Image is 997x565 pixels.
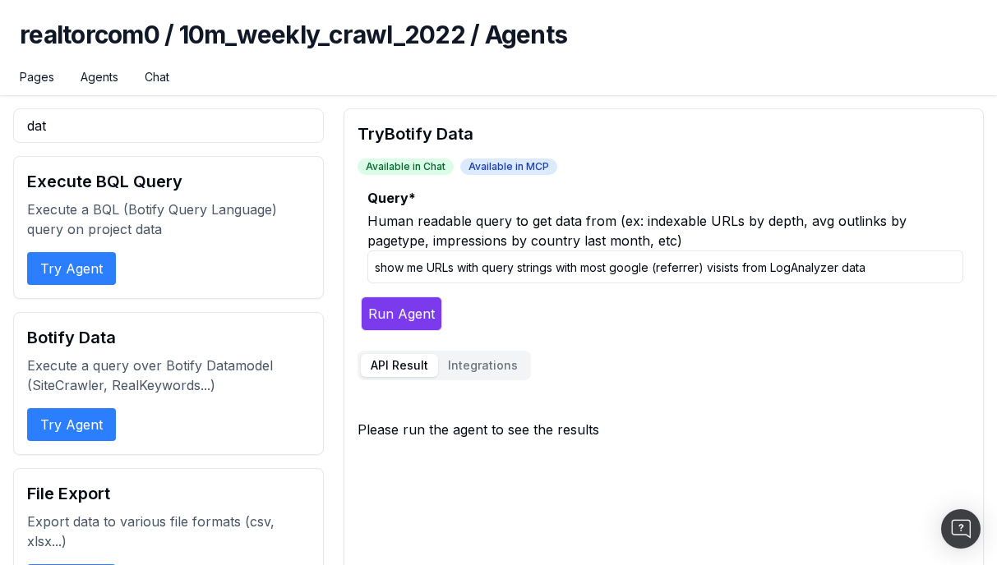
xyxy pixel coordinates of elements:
[358,122,970,145] h2: Try Botify Data
[13,108,324,143] input: Search agents...
[27,200,310,239] p: Execute a BQL (Botify Query Language) query on project data
[145,69,169,85] a: Chat
[27,482,310,505] h2: File Export
[361,296,442,331] button: Run Agent
[358,158,454,175] span: Available in Chat
[81,69,118,85] a: Agents
[27,170,310,193] h2: Execute BQL Query
[27,326,310,349] h2: Botify Data
[27,252,116,285] button: Try Agent
[361,354,438,377] button: API Result
[27,512,310,551] p: Export data to various file formats (csv, xlsx...)
[358,420,970,439] div: Please run the agent to see the results
[941,509,981,549] div: Open Intercom Messenger
[438,354,528,377] button: Integrations
[20,69,54,85] a: Pages
[460,158,557,175] span: Available in MCP
[367,188,963,208] label: Query
[20,20,977,69] h1: realtorcom0 / 10m_weekly_crawl_2022 / Agents
[27,356,310,395] p: Execute a query over Botify Datamodel (SiteCrawler, RealKeywords...)
[367,211,963,250] div: Human readable query to get data from (ex: indexable URLs by depth, avg outlinks by pagetype, imp...
[27,408,116,441] button: Try Agent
